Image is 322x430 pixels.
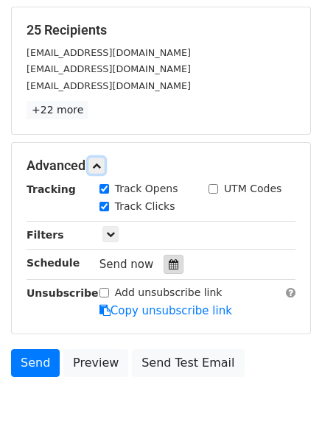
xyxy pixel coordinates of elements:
[115,285,223,300] label: Add unsubscribe link
[27,229,64,241] strong: Filters
[99,258,154,271] span: Send now
[115,181,178,197] label: Track Opens
[115,199,175,214] label: Track Clicks
[224,181,281,197] label: UTM Codes
[27,22,295,38] h5: 25 Recipients
[63,349,128,377] a: Preview
[99,304,232,317] a: Copy unsubscribe link
[27,183,76,195] strong: Tracking
[27,287,99,299] strong: Unsubscribe
[11,349,60,377] a: Send
[248,359,322,430] iframe: Chat Widget
[27,47,191,58] small: [EMAIL_ADDRESS][DOMAIN_NAME]
[27,63,191,74] small: [EMAIL_ADDRESS][DOMAIN_NAME]
[27,257,80,269] strong: Schedule
[27,80,191,91] small: [EMAIL_ADDRESS][DOMAIN_NAME]
[27,158,295,174] h5: Advanced
[27,101,88,119] a: +22 more
[132,349,244,377] a: Send Test Email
